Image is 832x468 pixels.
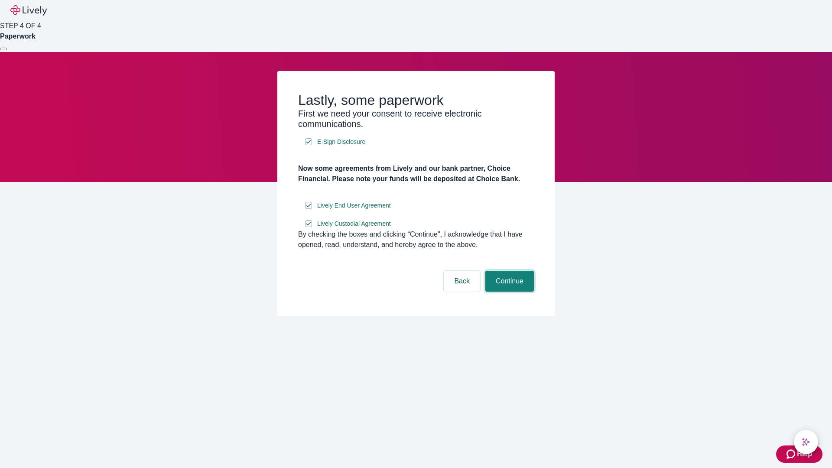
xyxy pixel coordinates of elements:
[298,229,534,250] div: By checking the boxes and clicking “Continue", I acknowledge that I have opened, read, understand...
[786,449,797,459] svg: Zendesk support icon
[298,163,534,184] h4: Now some agreements from Lively and our bank partner, Choice Financial. Please note your funds wi...
[802,438,810,446] svg: Lively AI Assistant
[317,219,391,228] span: Lively Custodial Agreement
[10,5,47,16] img: Lively
[317,137,365,146] span: E-Sign Disclosure
[444,271,480,292] button: Back
[315,218,393,229] a: e-sign disclosure document
[298,92,534,108] h2: Lastly, some paperwork
[776,445,822,463] button: Zendesk support iconHelp
[317,201,391,210] span: Lively End User Agreement
[298,108,534,129] h3: First we need your consent to receive electronic communications.
[315,200,393,211] a: e-sign disclosure document
[485,271,534,292] button: Continue
[797,449,812,459] span: Help
[315,136,367,147] a: e-sign disclosure document
[794,430,818,454] button: chat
